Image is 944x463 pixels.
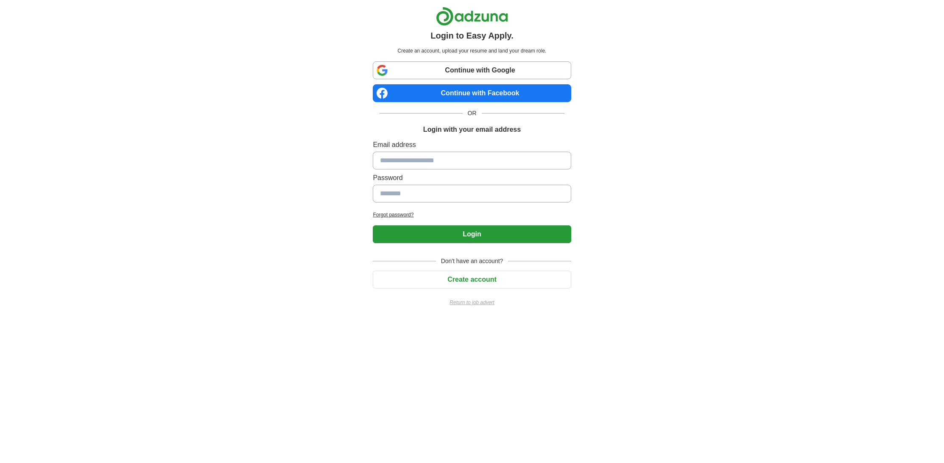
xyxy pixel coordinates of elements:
[373,84,571,102] a: Continue with Facebook
[374,47,569,55] p: Create an account, upload your resume and land your dream role.
[423,125,521,135] h1: Login with your email address
[430,29,514,42] h1: Login to Easy Apply.
[373,140,571,150] label: Email address
[373,299,571,306] a: Return to job advert
[373,225,571,243] button: Login
[373,173,571,183] label: Password
[373,61,571,79] a: Continue with Google
[436,257,508,266] span: Don't have an account?
[373,211,571,219] a: Forgot password?
[373,271,571,288] button: Create account
[436,7,508,26] img: Adzuna logo
[463,109,482,118] span: OR
[373,276,571,283] a: Create account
